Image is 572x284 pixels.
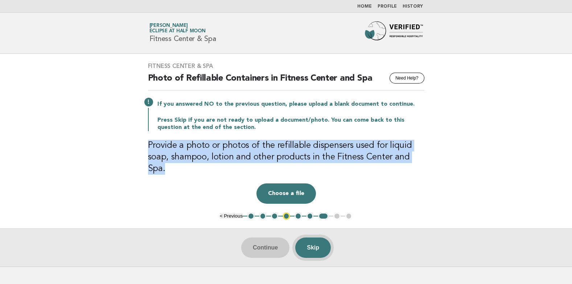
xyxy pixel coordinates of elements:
[357,4,372,9] a: Home
[148,62,424,70] h3: Fitness Center & Spa
[256,183,316,204] button: Choose a file
[271,212,278,220] button: 3
[148,140,424,175] h3: Provide a photo or photos of the refillable dispensers used for liquid soap, shampoo, lotion and ...
[259,212,267,220] button: 2
[157,101,424,108] p: If you answered NO to the previous question, please upload a blank document to continue.
[149,29,206,34] span: Eclipse at Half Moon
[149,23,206,33] a: [PERSON_NAME]Eclipse at Half Moon
[378,4,397,9] a: Profile
[365,21,423,45] img: Forbes Travel Guide
[247,212,255,220] button: 1
[157,117,424,131] p: Press Skip if you are not ready to upload a document/photo. You can come back to this question at...
[306,212,314,220] button: 6
[148,73,424,90] h2: Photo of Refillable Containers in Fitness Center and Spa
[220,213,243,219] button: < Previous
[295,212,302,220] button: 5
[149,24,216,42] h1: Fitness Center & Spa
[318,212,329,220] button: 7
[283,212,290,220] button: 4
[295,238,331,258] button: Skip
[403,4,423,9] a: History
[390,73,424,84] button: Need Help?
